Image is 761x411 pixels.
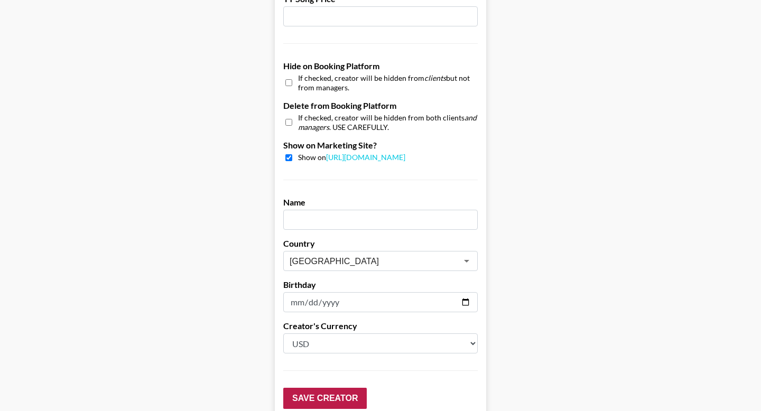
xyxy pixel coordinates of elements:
span: Show on [298,153,405,163]
em: clients [424,73,446,82]
label: Country [283,238,478,249]
label: Birthday [283,279,478,290]
span: If checked, creator will be hidden from both clients . USE CAREFULLY. [298,113,478,132]
label: Delete from Booking Platform [283,100,478,111]
label: Creator's Currency [283,321,478,331]
label: Hide on Booking Platform [283,61,478,71]
a: [URL][DOMAIN_NAME] [326,153,405,162]
em: and managers [298,113,477,132]
span: If checked, creator will be hidden from but not from managers. [298,73,478,92]
label: Name [283,197,478,208]
label: Show on Marketing Site? [283,140,478,151]
button: Open [459,254,474,268]
input: Save Creator [283,388,367,409]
